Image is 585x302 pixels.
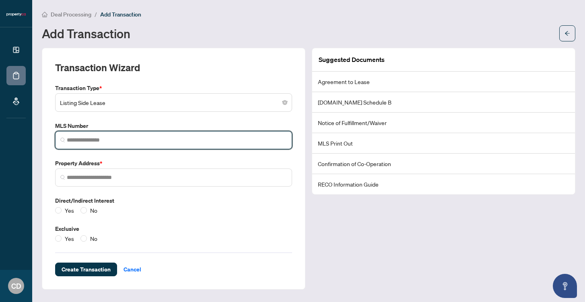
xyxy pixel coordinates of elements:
[282,100,287,105] span: close-circle
[87,234,101,243] span: No
[55,159,292,168] label: Property Address
[319,55,385,65] article: Suggested Documents
[312,92,575,113] li: [DOMAIN_NAME] Schedule B
[55,61,140,74] h2: Transaction Wizard
[100,11,141,18] span: Add Transaction
[55,84,292,92] label: Transaction Type
[6,12,26,17] img: logo
[60,138,65,142] img: search_icon
[62,263,111,276] span: Create Transaction
[312,133,575,154] li: MLS Print Out
[124,263,141,276] span: Cancel
[60,95,287,110] span: Listing Side Lease
[312,113,575,133] li: Notice of Fulfillment/Waiver
[87,206,101,215] span: No
[60,175,65,180] img: search_icon
[564,31,570,36] span: arrow-left
[62,206,77,215] span: Yes
[42,12,47,17] span: home
[55,263,117,276] button: Create Transaction
[55,196,292,205] label: Direct/Indirect Interest
[55,121,292,130] label: MLS Number
[62,234,77,243] span: Yes
[312,154,575,174] li: Confirmation of Co-Operation
[553,274,577,298] button: Open asap
[95,10,97,19] li: /
[51,11,91,18] span: Deal Processing
[312,174,575,194] li: RECO Information Guide
[117,263,148,276] button: Cancel
[312,72,575,92] li: Agreement to Lease
[55,224,292,233] label: Exclusive
[42,27,130,40] h1: Add Transaction
[11,280,21,292] span: CD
